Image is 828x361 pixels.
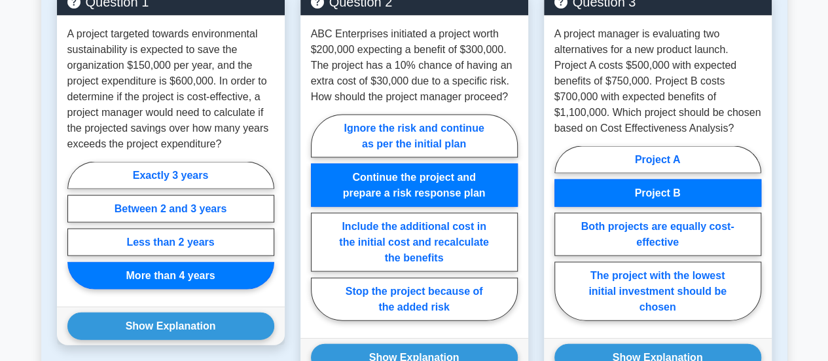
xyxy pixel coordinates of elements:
label: The project with the lowest initial investment should be chosen [554,262,761,321]
label: Stop the project because of the added risk [311,278,518,321]
button: Show Explanation [67,313,274,340]
label: Project B [554,180,761,207]
label: Both projects are equally cost-effective [554,213,761,256]
label: Less than 2 years [67,229,274,256]
p: A project manager is evaluating two alternatives for a new product launch. Project A costs $500,0... [554,26,761,136]
p: A project targeted towards environmental sustainability is expected to save the organization $150... [67,26,274,152]
p: ABC Enterprises initiated a project worth $200,000 expecting a benefit of $300,000. The project h... [311,26,518,105]
label: Project A [554,146,761,174]
label: Ignore the risk and continue as per the initial plan [311,115,518,158]
label: Between 2 and 3 years [67,195,274,223]
label: More than 4 years [67,262,274,290]
label: Include the additional cost in the initial cost and recalculate the benefits [311,213,518,272]
label: Continue the project and prepare a risk response plan [311,164,518,207]
label: Exactly 3 years [67,162,274,189]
